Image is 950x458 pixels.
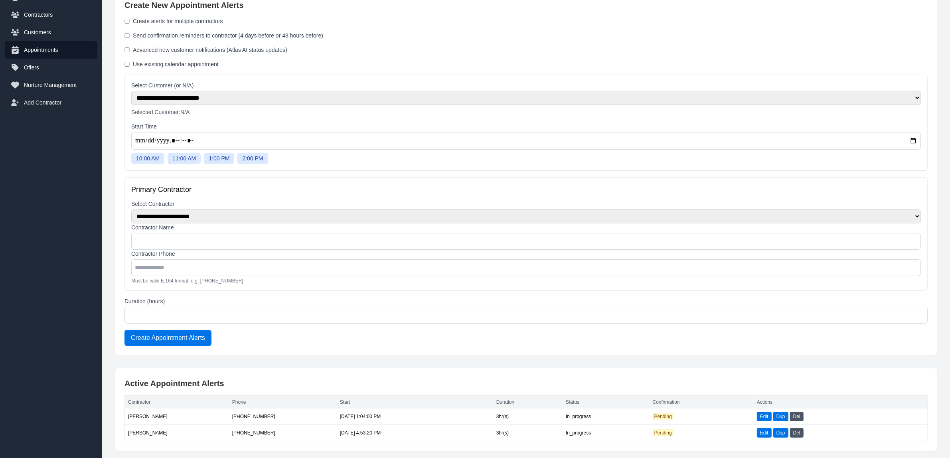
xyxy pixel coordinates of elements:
button: 10:00 AM [131,153,164,164]
button: Nurture Management [5,76,97,94]
span: Pending [653,413,673,420]
th: Start [337,396,493,409]
button: Del [790,428,804,438]
th: Actions [754,396,928,409]
label: Use existing calendar appointment [133,60,219,68]
td: [PHONE_NUMBER] [229,425,337,441]
p: Must be valid E.164 format, e.g. [PHONE_NUMBER] [131,278,921,284]
button: Dup [773,412,788,421]
label: Duration (hours) [124,297,928,305]
label: Create alerts for multiple contractors [133,17,223,25]
th: Contractor [125,396,229,409]
button: Dup [773,428,788,438]
td: [DATE] 4:53:20 PM [337,425,493,441]
button: Edit [757,428,772,438]
label: Start Time [131,122,921,130]
p: Selected Customer: [131,108,921,116]
h3: Primary Contractor [131,184,921,195]
td: [PERSON_NAME] [125,409,229,425]
label: Advanced new customer notifications (Atlas AI status updates) [133,46,287,54]
button: 2:00 PM [237,153,268,164]
button: Offers [5,59,97,76]
td: [DATE] 1:04:00 PM [337,409,493,425]
td: in_progress [563,425,650,441]
button: Appointments [5,41,97,59]
button: Edit [757,412,772,421]
td: [PERSON_NAME] [125,425,229,441]
th: Status [563,396,650,409]
th: Duration [493,396,563,409]
label: Send confirmation reminders to contractor (4 days before or 48 hours before) [133,32,323,39]
h2: Active Appointment Alerts [124,378,928,389]
label: Select Contractor [131,200,921,208]
button: Del [790,412,804,421]
button: 1:00 PM [204,153,234,164]
button: Customers [5,24,97,41]
span: Pending [653,429,673,436]
td: in_progress [563,409,650,425]
button: Create Appointment Alerts [124,330,211,346]
td: 3 hr(s) [493,425,563,441]
span: N/A [180,109,190,115]
button: 11:00 AM [168,153,201,164]
button: Contractors [5,6,97,24]
th: Phone [229,396,337,409]
td: 3 hr(s) [493,409,563,425]
button: Add Contractor [5,94,97,111]
th: Confirmation [650,396,754,409]
label: Contractor Phone [131,250,921,258]
td: [PHONE_NUMBER] [229,409,337,425]
label: Select Customer (or N/A) [131,81,921,89]
label: Contractor Name [131,223,921,231]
